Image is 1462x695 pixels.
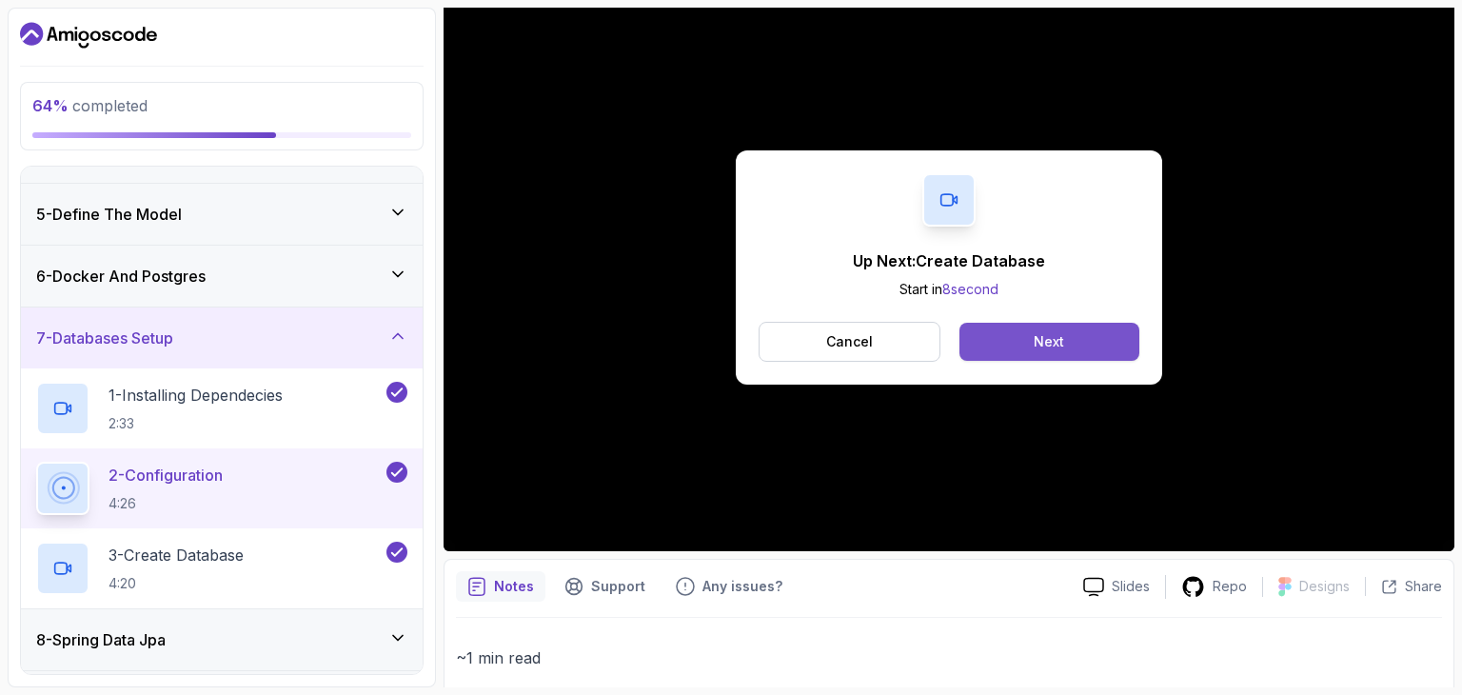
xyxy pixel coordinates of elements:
[853,249,1045,272] p: Up Next: Create Database
[494,577,534,596] p: Notes
[32,96,148,115] span: completed
[36,327,173,349] h3: 7 - Databases Setup
[759,322,940,362] button: Cancel
[36,203,182,226] h3: 5 - Define The Model
[1365,577,1442,596] button: Share
[1068,577,1165,597] a: Slides
[1299,577,1350,596] p: Designs
[853,280,1045,299] p: Start in
[702,577,782,596] p: Any issues?
[1112,577,1150,596] p: Slides
[1166,575,1262,599] a: Repo
[591,577,645,596] p: Support
[21,609,423,670] button: 8-Spring Data Jpa
[1034,332,1064,351] div: Next
[664,571,794,602] button: Feedback button
[942,281,998,297] span: 8 second
[20,20,157,50] a: Dashboard
[109,494,223,513] p: 4:26
[36,462,407,515] button: 2-Configuration4:26
[456,645,1442,671] p: ~1 min read
[1213,577,1247,596] p: Repo
[1405,577,1442,596] p: Share
[21,184,423,245] button: 5-Define The Model
[109,574,244,593] p: 4:20
[959,323,1139,361] button: Next
[32,96,69,115] span: 64 %
[109,414,283,433] p: 2:33
[553,571,657,602] button: Support button
[826,332,873,351] p: Cancel
[36,542,407,595] button: 3-Create Database4:20
[109,544,244,566] p: 3 - Create Database
[456,571,545,602] button: notes button
[21,246,423,307] button: 6-Docker And Postgres
[109,384,283,407] p: 1 - Installing Dependecies
[109,464,223,486] p: 2 - Configuration
[21,308,423,368] button: 7-Databases Setup
[36,265,206,288] h3: 6 - Docker And Postgres
[36,382,407,435] button: 1-Installing Dependecies2:33
[36,628,166,651] h3: 8 - Spring Data Jpa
